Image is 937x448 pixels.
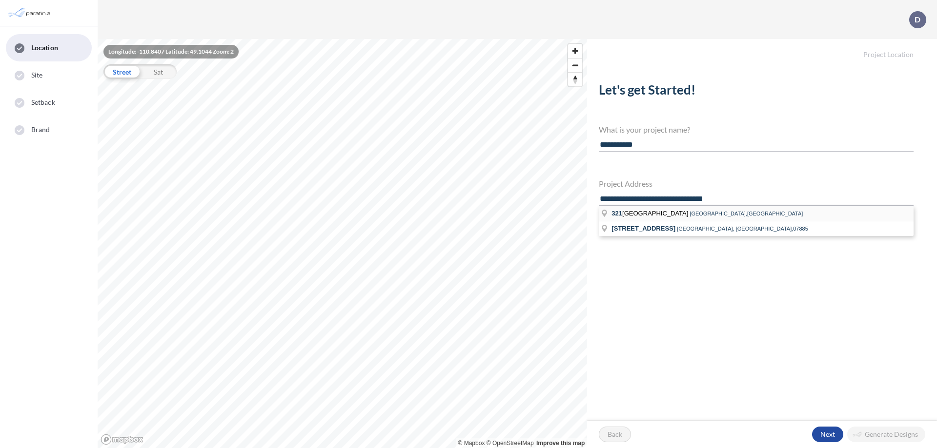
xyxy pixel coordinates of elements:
p: D [915,15,920,24]
div: Longitude: -110.8407 Latitude: 49.1044 Zoom: 2 [103,45,239,58]
h2: Let's get Started! [599,82,914,101]
span: [STREET_ADDRESS] [611,225,675,232]
h5: Project Location [587,39,937,59]
span: Zoom out [568,58,582,72]
button: Zoom out [568,58,582,72]
span: [GEOGRAPHIC_DATA] [611,210,690,217]
span: Site [31,70,42,80]
img: Parafin [7,4,55,22]
a: Mapbox homepage [101,434,143,445]
span: Location [31,43,58,53]
div: Sat [140,64,177,79]
a: OpenStreetMap [487,440,534,447]
span: [GEOGRAPHIC_DATA], [GEOGRAPHIC_DATA],07885 [677,226,808,232]
a: Mapbox [458,440,485,447]
p: Next [820,429,835,439]
span: Reset bearing to north [568,73,582,86]
span: 321 [611,210,622,217]
h4: Project Address [599,179,914,188]
button: Zoom in [568,44,582,58]
a: Improve this map [536,440,585,447]
div: Street [103,64,140,79]
button: Reset bearing to north [568,72,582,86]
canvas: Map [98,39,587,448]
span: Brand [31,125,50,135]
span: Setback [31,97,55,107]
span: [GEOGRAPHIC_DATA],[GEOGRAPHIC_DATA] [690,211,803,216]
h4: What is your project name? [599,125,914,134]
button: Next [812,427,843,442]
